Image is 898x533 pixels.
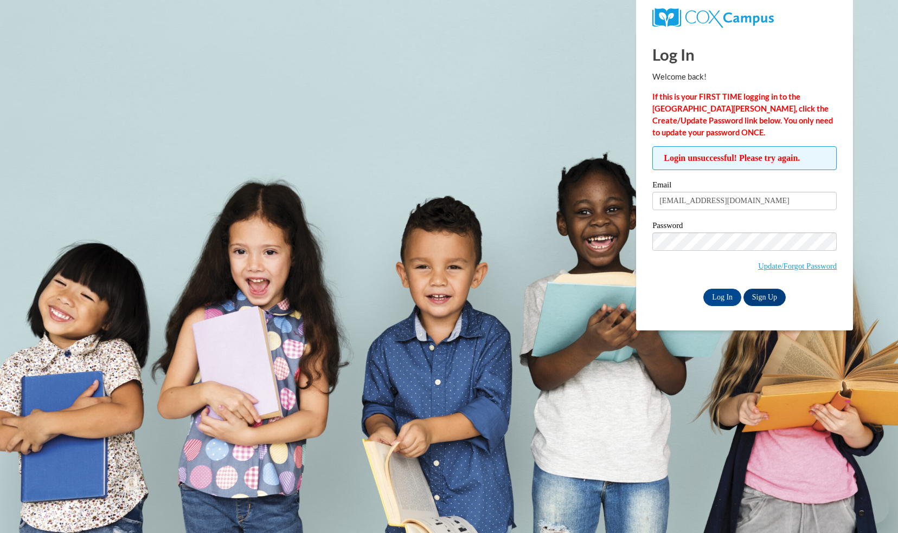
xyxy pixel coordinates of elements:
a: COX Campus [652,8,837,28]
img: COX Campus [652,8,774,28]
a: Sign Up [743,289,786,306]
strong: If this is your FIRST TIME logging in to the [GEOGRAPHIC_DATA][PERSON_NAME], click the Create/Upd... [652,92,833,137]
span: Login unsuccessful! Please try again. [652,146,837,170]
h1: Log In [652,43,837,66]
iframe: Button to launch messaging window [855,490,889,524]
label: Password [652,222,837,232]
label: Email [652,181,837,192]
input: Log In [703,289,741,306]
p: Welcome back! [652,71,837,83]
a: Update/Forgot Password [758,262,837,270]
